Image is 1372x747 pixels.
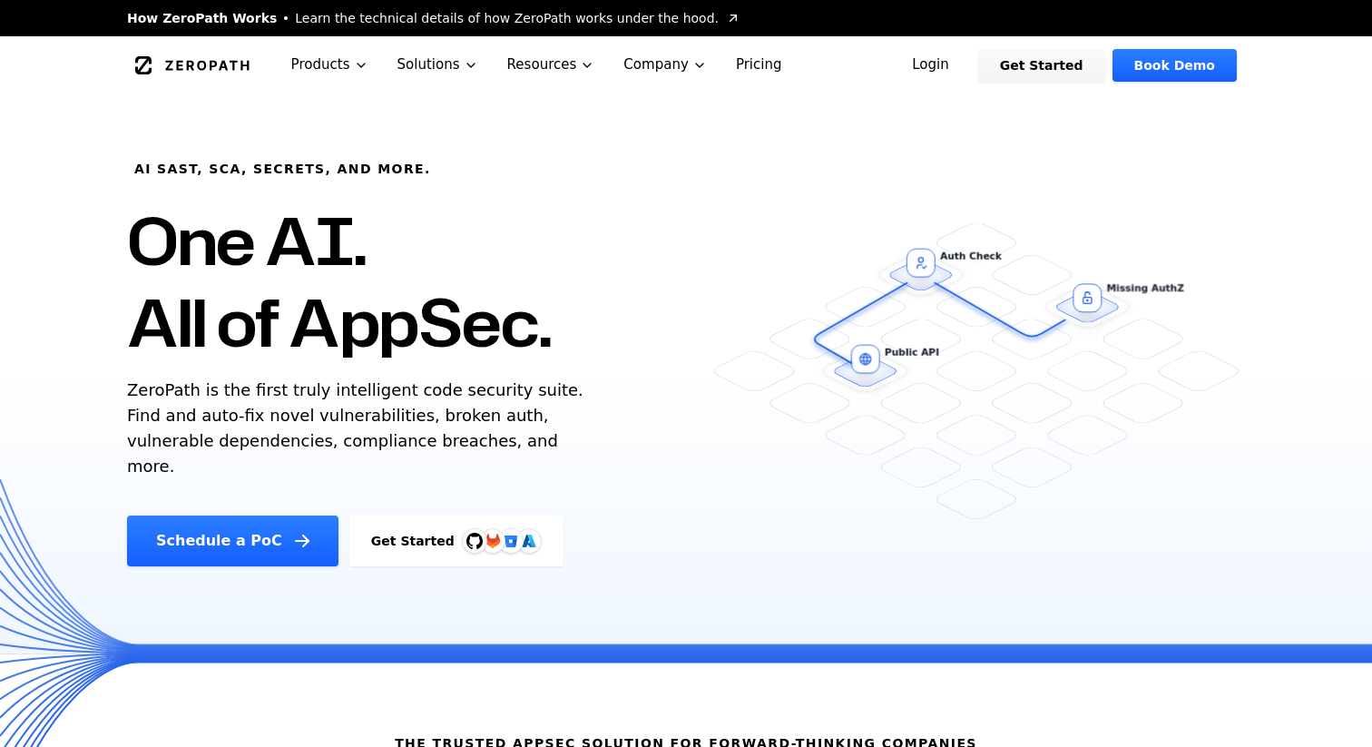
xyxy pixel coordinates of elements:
a: How ZeroPath WorksLearn the technical details of how ZeroPath works under the hood. [127,9,740,27]
a: Login [890,49,971,82]
a: Get Started [978,49,1105,82]
img: GitLab [475,523,511,559]
a: Get StartedGitHubGitLabAzure [349,516,563,566]
img: GitHub [466,533,483,549]
span: How ZeroPath Works [127,9,277,27]
button: Products [277,36,383,93]
h1: One AI. All of AppSec. [127,200,551,363]
p: ZeroPath is the first truly intelligent code security suite. Find and auto-fix novel vulnerabilit... [127,378,592,479]
img: Azure [522,534,536,548]
button: Solutions [383,36,493,93]
button: Resources [493,36,610,93]
span: Learn the technical details of how ZeroPath works under the hood. [295,9,719,27]
svg: Bitbucket [501,531,521,551]
button: Company [609,36,721,93]
nav: Global [105,36,1267,93]
a: Book Demo [1112,49,1237,82]
a: Schedule a PoC [127,516,338,566]
a: Pricing [721,36,797,93]
h6: AI SAST, SCA, Secrets, and more. [134,160,431,178]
